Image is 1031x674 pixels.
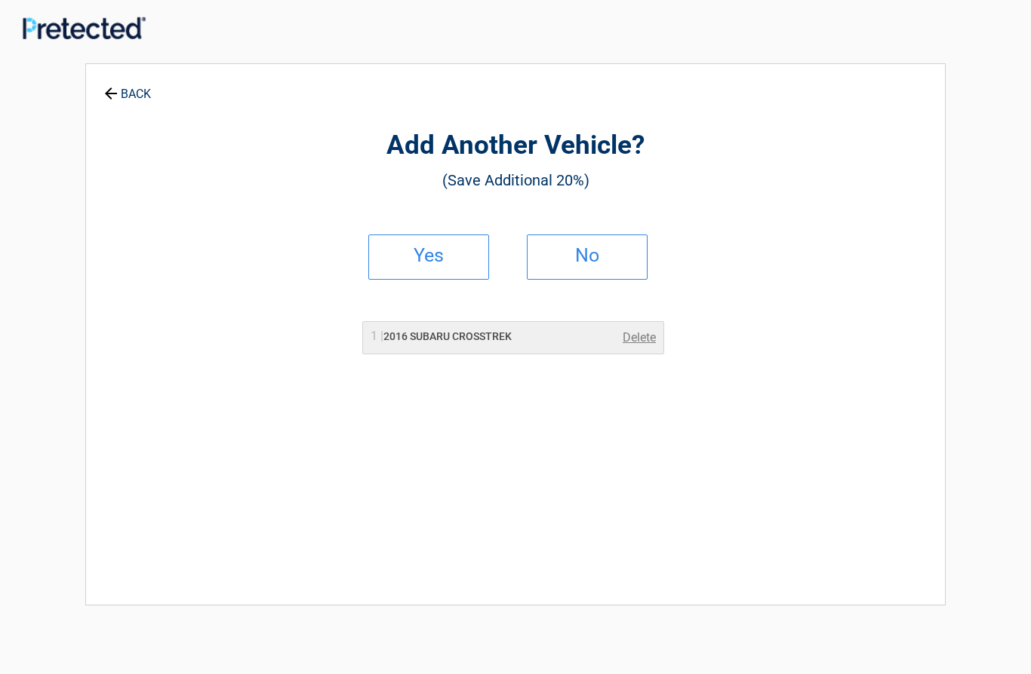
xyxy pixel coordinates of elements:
[169,167,862,193] h3: (Save Additional 20%)
[371,329,383,343] span: 1 |
[543,250,632,261] h2: No
[384,250,473,261] h2: Yes
[23,17,146,39] img: Main Logo
[371,329,512,345] h2: 2016 SUBARU CROSSTREK
[169,128,862,164] h2: Add Another Vehicle?
[101,74,154,100] a: BACK
[623,329,656,347] a: Delete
